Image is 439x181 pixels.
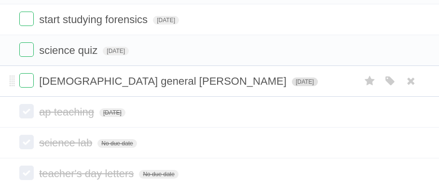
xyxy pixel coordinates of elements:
[153,16,179,25] span: [DATE]
[19,166,34,180] label: Done
[19,73,34,88] label: Done
[39,137,95,149] span: science lab
[19,42,34,57] label: Done
[103,47,129,55] span: [DATE]
[39,44,100,56] span: science quiz
[19,104,34,118] label: Done
[292,78,318,86] span: [DATE]
[99,108,125,117] span: [DATE]
[19,12,34,26] label: Done
[39,168,136,180] span: teacher's day letters
[39,13,150,26] span: start studying forensics
[97,139,137,148] span: No due date
[39,75,289,87] span: [DEMOGRAPHIC_DATA] general [PERSON_NAME]
[19,135,34,149] label: Done
[361,73,379,89] label: Star task
[39,106,96,118] span: ap teaching
[139,170,178,179] span: No due date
